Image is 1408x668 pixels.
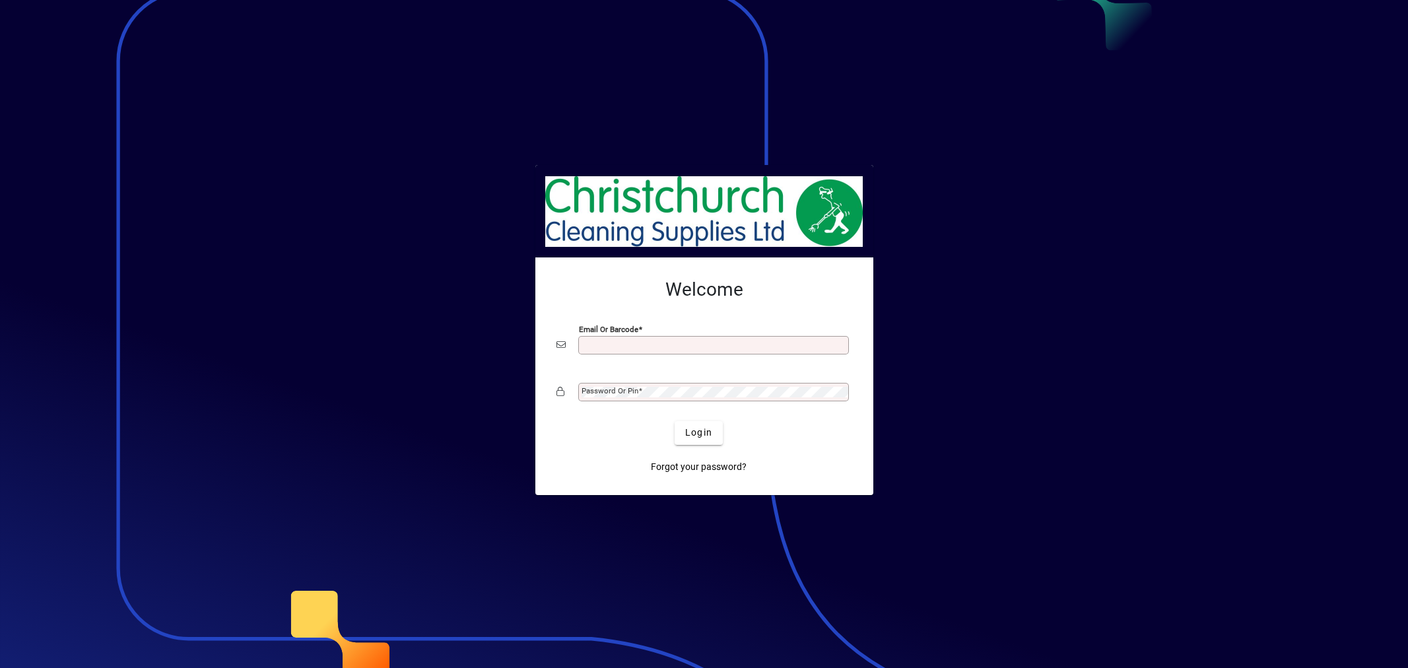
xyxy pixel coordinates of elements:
span: Login [685,426,712,440]
h2: Welcome [556,279,852,301]
span: Forgot your password? [651,460,747,474]
mat-label: Password or Pin [582,386,638,395]
button: Login [675,421,723,445]
a: Forgot your password? [646,455,752,479]
mat-label: Email or Barcode [579,324,638,333]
